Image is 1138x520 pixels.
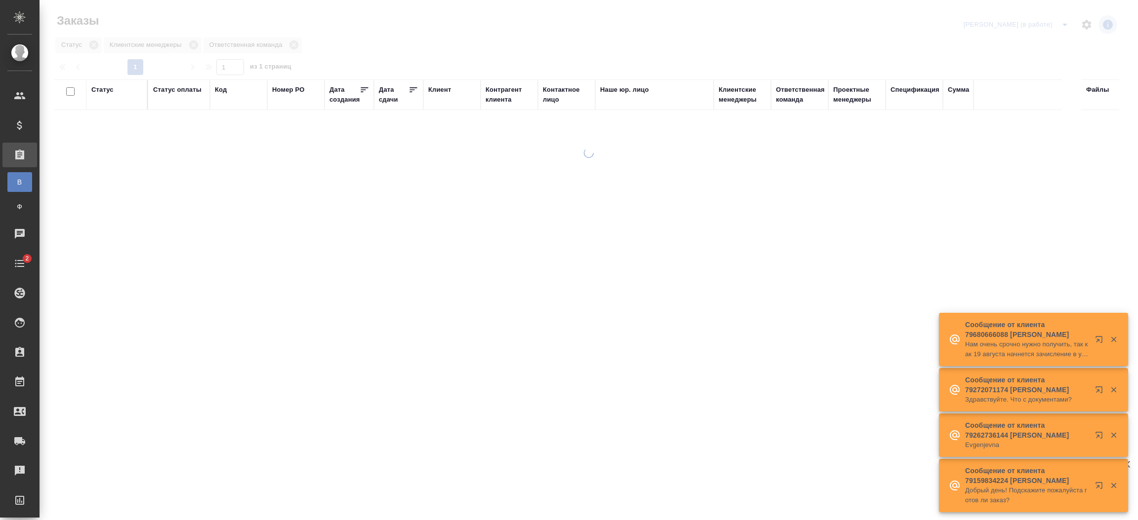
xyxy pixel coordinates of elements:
[1103,481,1124,490] button: Закрыть
[891,85,939,95] div: Спецификация
[428,85,451,95] div: Клиент
[1086,85,1109,95] div: Файлы
[965,440,1089,450] p: Evgenjevna
[719,85,766,105] div: Клиентские менеджеры
[965,485,1089,505] p: Добрый день! Подскажите пожалуйста готов ли заказ?
[7,197,32,217] a: Ф
[379,85,408,105] div: Дата сдачи
[272,85,304,95] div: Номер PO
[1089,425,1113,449] button: Открыть в новой вкладке
[12,177,27,187] span: В
[1103,335,1124,344] button: Закрыть
[1103,431,1124,440] button: Закрыть
[543,85,590,105] div: Контактное лицо
[12,202,27,212] span: Ф
[600,85,649,95] div: Наше юр. лицо
[776,85,825,105] div: Ответственная команда
[486,85,533,105] div: Контрагент клиента
[1089,476,1113,499] button: Открыть в новой вкладке
[965,395,1089,405] p: Здравствуйте. Что с документами?
[153,85,202,95] div: Статус оплаты
[91,85,114,95] div: Статус
[965,320,1089,339] p: Сообщение от клиента 79680666088 [PERSON_NAME]
[948,85,969,95] div: Сумма
[2,251,37,276] a: 2
[19,254,35,263] span: 2
[215,85,227,95] div: Код
[1103,385,1124,394] button: Закрыть
[965,339,1089,359] p: Нам очень срочно нужно получить, так как 19 августа начнется зачисление в университет
[1089,380,1113,404] button: Открыть в новой вкладке
[965,375,1089,395] p: Сообщение от клиента 79272071174 [PERSON_NAME]
[1089,330,1113,353] button: Открыть в новой вкладке
[329,85,360,105] div: Дата создания
[833,85,881,105] div: Проектные менеджеры
[965,466,1089,485] p: Сообщение от клиента 79159834224 [PERSON_NAME]
[965,420,1089,440] p: Сообщение от клиента 79262736144 [PERSON_NAME]
[7,172,32,192] a: В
